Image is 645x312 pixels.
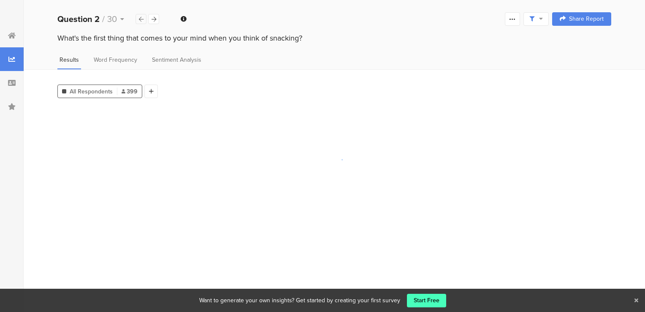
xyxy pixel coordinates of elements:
[94,55,137,64] span: Word Frequency
[407,294,446,307] a: Start Free
[57,33,611,44] div: What's the first thing that comes to your mind when you think of snacking?
[569,16,604,22] span: Share Report
[70,87,113,96] span: All Respondents
[199,296,294,305] div: Want to generate your own insights?
[102,13,105,25] span: /
[296,296,400,305] div: Get started by creating your first survey
[60,55,79,64] span: Results
[107,13,117,25] span: 30
[152,55,201,64] span: Sentiment Analysis
[57,13,100,25] b: Question 2
[122,87,138,96] span: 399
